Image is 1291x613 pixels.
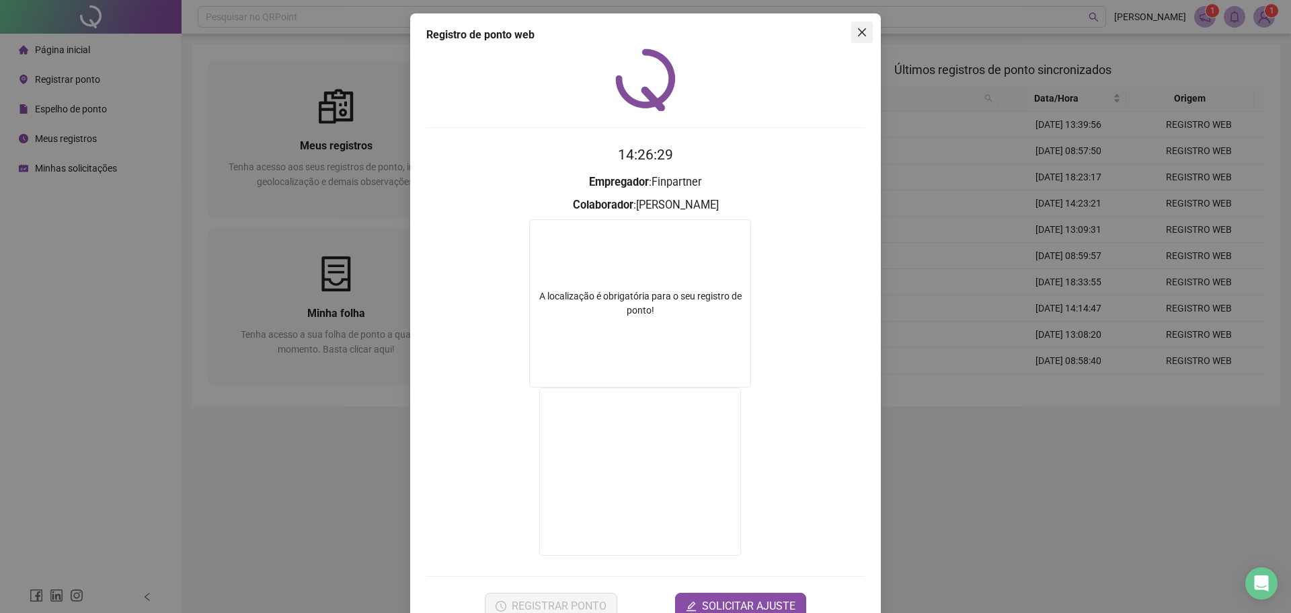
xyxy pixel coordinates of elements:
span: close [857,27,867,38]
time: 14:26:29 [618,147,673,163]
img: QRPoint [615,48,676,111]
h3: : Finpartner [426,174,865,191]
div: A localização é obrigatória para o seu registro de ponto! [530,289,750,318]
span: edit [686,601,697,612]
button: Close [851,22,873,43]
strong: Empregador [589,176,649,188]
div: Registro de ponto web [426,27,865,43]
h3: : [PERSON_NAME] [426,196,865,214]
strong: Colaborador [573,199,633,211]
div: Open Intercom Messenger [1245,567,1278,600]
